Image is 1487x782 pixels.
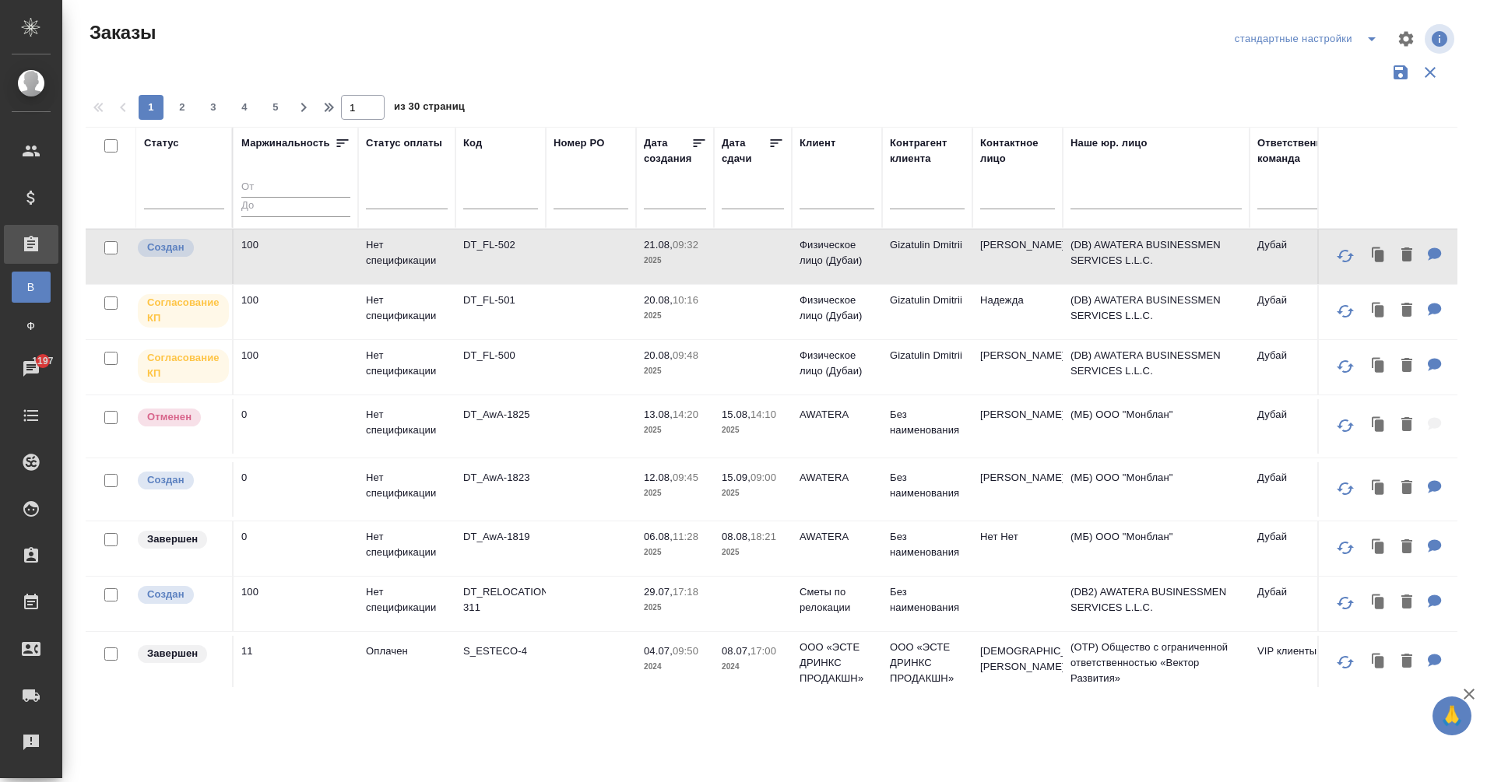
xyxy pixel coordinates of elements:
[201,95,226,120] button: 3
[136,643,224,665] div: Выставляет КМ при направлении счета или после выполнения всех работ/сдачи заказа клиенту. Окончат...
[644,409,673,420] p: 13.08,
[722,659,784,675] p: 2024
[234,399,358,454] td: 0
[358,340,455,395] td: Нет спецификации
[147,240,185,255] p: Создан
[1364,531,1394,563] button: Клонировать
[12,272,51,303] a: В
[234,285,358,339] td: 100
[890,529,965,560] p: Без наименования
[263,95,288,120] button: 5
[673,349,698,361] p: 09:48
[358,462,455,517] td: Нет спецификации
[972,230,1063,284] td: [PERSON_NAME]
[800,584,874,615] p: Сметы по релокации
[136,407,224,428] div: Выставляет КМ после отмены со стороны клиента. Если уже после запуска – КМ пишет ПМу про отмену, ...
[751,531,776,542] p: 18:21
[1425,24,1457,54] span: Посмотреть информацию
[1250,285,1340,339] td: Дубай
[4,349,58,388] a: 1197
[147,472,185,488] p: Создан
[722,531,751,542] p: 08.08,
[19,279,43,295] span: В
[1250,230,1340,284] td: Дубай
[644,135,691,167] div: Дата создания
[890,470,965,501] p: Без наименования
[644,363,706,379] p: 2025
[890,348,965,363] p: Gizatulin Dmitrii
[366,135,442,151] div: Статус оплаты
[234,636,358,690] td: 11
[673,409,698,420] p: 14:20
[1327,529,1364,566] button: Обновить
[722,486,784,501] p: 2025
[463,135,482,151] div: Код
[1250,399,1340,454] td: Дубай
[136,584,224,605] div: Выставляется автоматически при создании заказа
[1364,350,1394,382] button: Клонировать
[136,470,224,491] div: Выставляется автоматически при создании заказа
[358,230,455,284] td: Нет спецификации
[1063,399,1250,454] td: (МБ) ООО "Монблан"
[201,100,226,115] span: 3
[722,409,751,420] p: 15.08,
[1231,26,1387,51] div: split button
[232,95,257,120] button: 4
[890,135,965,167] div: Контрагент клиента
[751,409,776,420] p: 14:10
[463,348,538,363] p: DT_FL-500
[241,135,330,151] div: Маржинальность
[644,294,673,306] p: 20.08,
[1063,462,1250,517] td: (МБ) ООО "Монблан"
[644,645,673,657] p: 04.07,
[463,237,538,253] p: DT_FL-502
[1063,285,1250,339] td: (DB) AWATERA BUSINESSMEN SERVICES L.L.C.
[1394,409,1420,441] button: Удалить
[800,470,874,486] p: AWATERA
[722,135,768,167] div: Дата сдачи
[673,531,698,542] p: 11:28
[12,310,51,342] a: Ф
[241,178,350,198] input: От
[1327,348,1364,385] button: Обновить
[1063,632,1250,694] td: (OTP) Общество с ограниченной ответственностью «Вектор Развития»
[23,353,62,369] span: 1197
[1250,577,1340,631] td: Дубай
[1415,58,1445,87] button: Сбросить фильтры
[800,407,874,423] p: AWATERA
[644,659,706,675] p: 2024
[1250,462,1340,517] td: Дубай
[358,636,455,690] td: Оплачен
[644,531,673,542] p: 06.08,
[232,100,257,115] span: 4
[463,584,538,615] p: DT_RELOCATION-311
[644,472,673,483] p: 12.08,
[463,293,538,308] p: DT_FL-501
[234,340,358,395] td: 100
[751,472,776,483] p: 09:00
[358,521,455,576] td: Нет спецификации
[144,135,179,151] div: Статус
[463,529,538,545] p: DT_AwA-1819
[972,340,1063,395] td: [PERSON_NAME]
[644,586,673,598] p: 29.07,
[722,472,751,483] p: 15.09,
[673,472,698,483] p: 09:45
[1364,646,1394,678] button: Клонировать
[1433,696,1471,735] button: 🙏
[234,521,358,576] td: 0
[673,239,698,251] p: 09:32
[394,97,465,120] span: из 30 страниц
[170,95,195,120] button: 2
[1394,472,1420,504] button: Удалить
[147,587,185,602] p: Создан
[972,462,1063,517] td: [PERSON_NAME]
[19,318,43,334] span: Ф
[972,521,1063,576] td: Нет Нет
[1070,135,1148,151] div: Наше юр. лицо
[722,423,784,438] p: 2025
[800,135,835,151] div: Клиент
[890,407,965,438] p: Без наименования
[358,399,455,454] td: Нет спецификации
[972,636,1063,690] td: [DEMOGRAPHIC_DATA][PERSON_NAME]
